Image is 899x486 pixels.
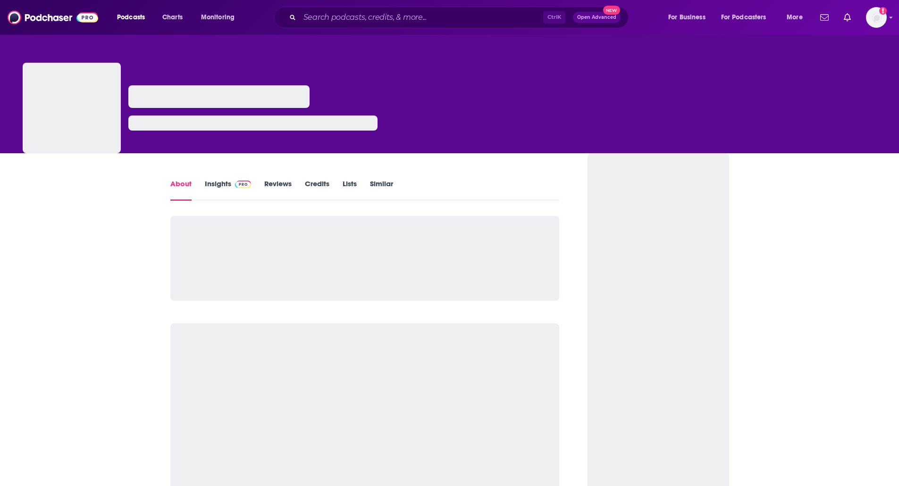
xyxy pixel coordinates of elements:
[305,179,329,201] a: Credits
[668,11,706,24] span: For Business
[343,179,357,201] a: Lists
[543,11,565,24] span: Ctrl K
[8,8,98,26] img: Podchaser - Follow, Share and Rate Podcasts
[235,181,252,188] img: Podchaser Pro
[603,6,620,15] span: New
[715,10,780,25] button: open menu
[201,11,235,24] span: Monitoring
[156,10,188,25] a: Charts
[577,15,616,20] span: Open Advanced
[170,179,192,201] a: About
[816,9,832,25] a: Show notifications dropdown
[162,11,183,24] span: Charts
[866,7,887,28] img: User Profile
[721,11,766,24] span: For Podcasters
[866,7,887,28] span: Logged in as lucyneubeck
[117,11,145,24] span: Podcasts
[780,10,815,25] button: open menu
[194,10,247,25] button: open menu
[264,179,292,201] a: Reviews
[573,12,621,23] button: Open AdvancedNew
[110,10,157,25] button: open menu
[840,9,855,25] a: Show notifications dropdown
[866,7,887,28] button: Show profile menu
[205,179,252,201] a: InsightsPodchaser Pro
[787,11,803,24] span: More
[879,7,887,15] svg: Add a profile image
[283,7,638,28] div: Search podcasts, credits, & more...
[662,10,717,25] button: open menu
[370,179,393,201] a: Similar
[300,10,543,25] input: Search podcasts, credits, & more...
